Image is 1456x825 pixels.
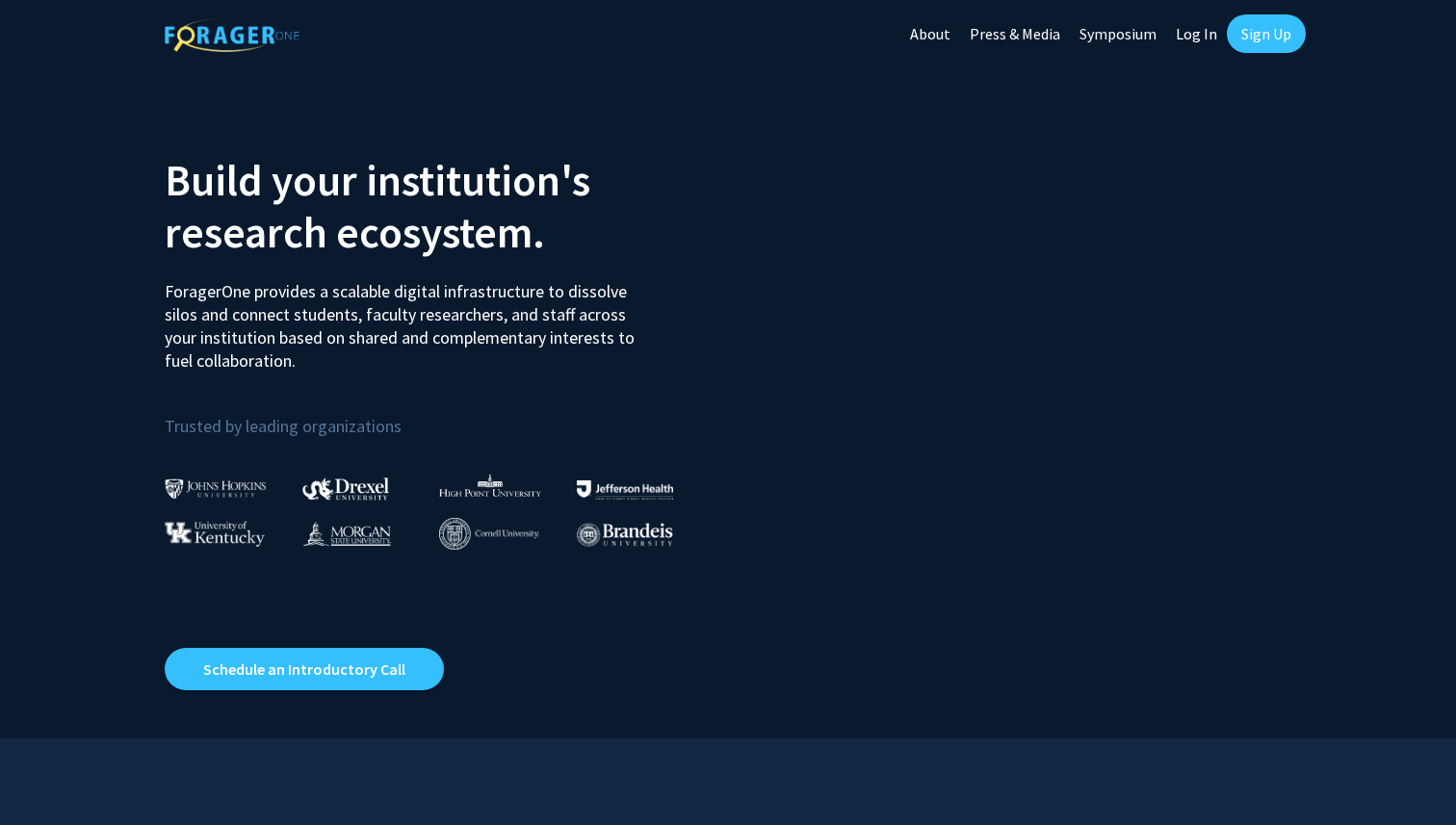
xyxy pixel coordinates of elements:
img: Johns Hopkins University [165,478,267,499]
img: Thomas Jefferson University [577,480,673,499]
h2: Build your institution's research ecosystem. [165,154,714,258]
img: University of Kentucky [165,521,265,547]
img: Cornell University [439,518,539,550]
a: Sign Up [1227,14,1306,53]
p: ForagerOne provides a scalable digital infrastructure to dissolve silos and connect students, fac... [165,266,648,373]
img: Brandeis University [577,523,673,547]
img: Morgan State University [302,521,391,546]
p: Trusted by leading organizations [165,388,714,441]
img: ForagerOne Logo [165,18,299,52]
img: Drexel University [302,477,389,500]
a: Opens in a new tab [165,648,444,690]
img: High Point University [439,474,541,497]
